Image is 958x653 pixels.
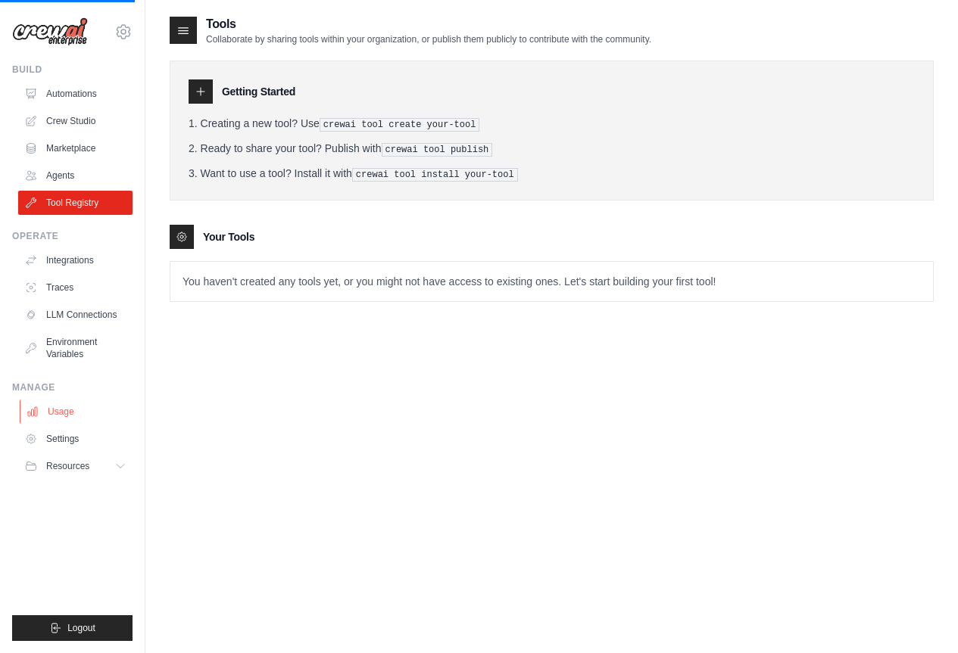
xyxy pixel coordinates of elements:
a: Settings [18,427,133,451]
img: Logo [12,17,88,46]
pre: crewai tool install your-tool [352,168,518,182]
button: Resources [18,454,133,478]
span: Resources [46,460,89,472]
pre: crewai tool publish [382,143,493,157]
h2: Tools [206,15,651,33]
button: Logout [12,615,133,641]
a: Integrations [18,248,133,272]
a: LLM Connections [18,303,133,327]
p: Collaborate by sharing tools within your organization, or publish them publicly to contribute wit... [206,33,651,45]
p: You haven't created any tools yet, or you might not have access to existing ones. Let's start bui... [170,262,933,301]
li: Want to use a tool? Install it with [189,166,915,182]
div: Build [12,64,133,76]
div: Operate [12,230,133,242]
a: Traces [18,275,133,300]
div: Manage [12,381,133,393]
pre: crewai tool create your-tool [320,118,480,132]
a: Crew Studio [18,109,133,133]
li: Ready to share your tool? Publish with [189,141,915,157]
a: Usage [20,400,134,424]
a: Environment Variables [18,330,133,366]
a: Automations [18,82,133,106]
li: Creating a new tool? Use [189,116,915,132]
h3: Getting Started [222,84,295,99]
a: Tool Registry [18,191,133,215]
span: Logout [67,622,95,634]
h3: Your Tools [203,229,254,244]
a: Agents [18,163,133,188]
a: Marketplace [18,136,133,160]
